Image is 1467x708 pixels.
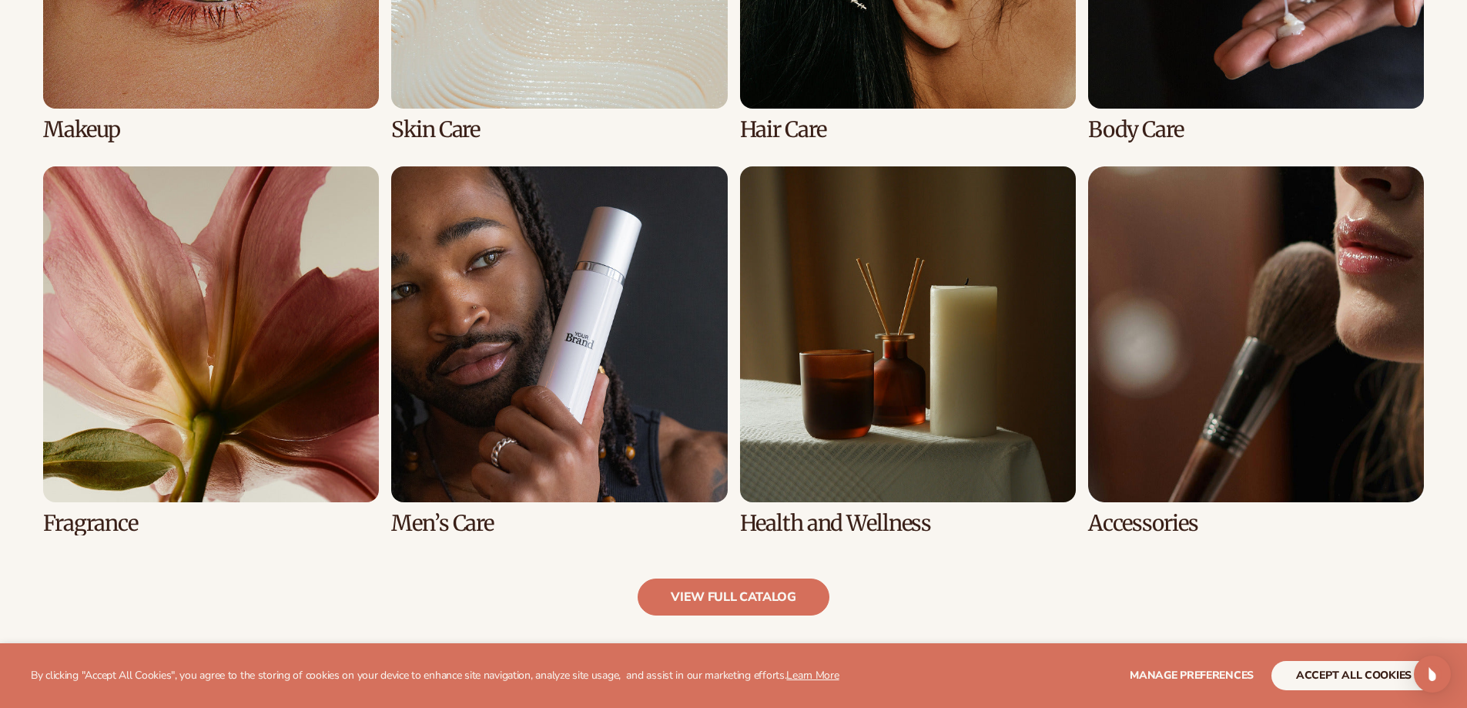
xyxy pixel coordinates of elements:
[638,579,829,616] a: view full catalog
[1414,656,1451,693] div: Open Intercom Messenger
[43,166,379,535] div: 5 / 8
[1271,661,1436,690] button: accept all cookies
[391,118,727,142] h3: Skin Care
[43,118,379,142] h3: Makeup
[786,668,839,683] a: Learn More
[1088,166,1424,535] div: 8 / 8
[740,118,1076,142] h3: Hair Care
[1130,668,1254,683] span: Manage preferences
[740,166,1076,535] div: 7 / 8
[31,669,839,683] p: By clicking "Accept All Cookies", you agree to the storing of cookies on your device to enhance s...
[1130,661,1254,690] button: Manage preferences
[391,166,727,535] div: 6 / 8
[1088,118,1424,142] h3: Body Care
